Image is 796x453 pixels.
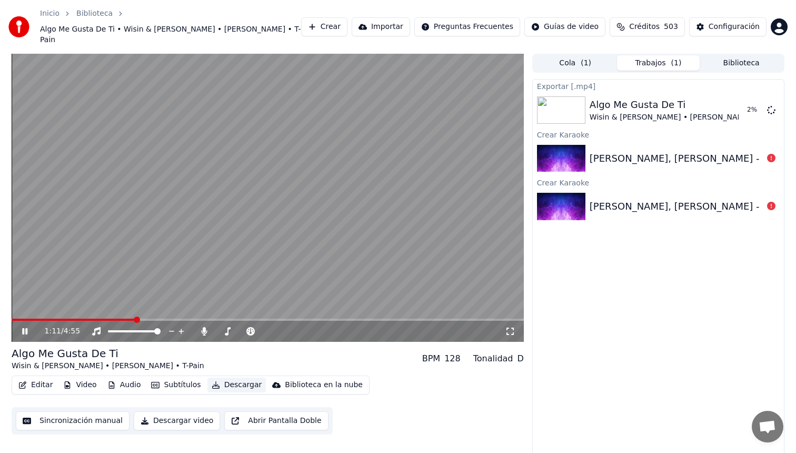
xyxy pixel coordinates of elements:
[285,380,363,390] div: Biblioteca en la nube
[45,326,70,337] div: /
[747,106,763,114] div: 2 %
[689,17,767,36] button: Configuración
[40,8,59,19] a: Inicio
[473,352,513,365] div: Tonalidad
[147,378,205,392] button: Subtítulos
[16,411,130,430] button: Sincronización manual
[352,17,410,36] button: Importar
[700,55,783,71] button: Biblioteca
[59,378,101,392] button: Video
[40,8,301,45] nav: breadcrumb
[12,361,204,371] div: Wisin & [PERSON_NAME] • [PERSON_NAME] • T-Pain
[224,411,328,430] button: Abrir Pantalla Doble
[45,326,61,337] span: 1:11
[617,55,700,71] button: Trabajos
[534,55,617,71] button: Cola
[533,176,784,189] div: Crear Karaoke
[709,22,760,32] div: Configuración
[134,411,220,430] button: Descargar video
[414,17,520,36] button: Preguntas Frecuentes
[581,58,591,68] span: ( 1 )
[752,411,783,442] div: Chat abierto
[610,17,685,36] button: Créditos503
[664,22,678,32] span: 503
[533,128,784,141] div: Crear Karaoke
[590,97,782,112] div: Algo Me Gusta De Ti
[14,378,57,392] button: Editar
[301,17,347,36] button: Crear
[444,352,461,365] div: 128
[12,346,204,361] div: Algo Me Gusta De Ti
[64,326,80,337] span: 4:55
[590,112,782,123] div: Wisin & [PERSON_NAME] • [PERSON_NAME] • T-Pain
[422,352,440,365] div: BPM
[518,352,524,365] div: D
[8,16,29,37] img: youka
[671,58,682,68] span: ( 1 )
[40,24,301,45] span: Algo Me Gusta De Ti • Wisin & [PERSON_NAME] • [PERSON_NAME] • T-Pain
[103,378,145,392] button: Audio
[524,17,605,36] button: Guías de video
[207,378,266,392] button: Descargar
[76,8,113,19] a: Biblioteca
[629,22,660,32] span: Créditos
[533,80,784,92] div: Exportar [.mp4]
